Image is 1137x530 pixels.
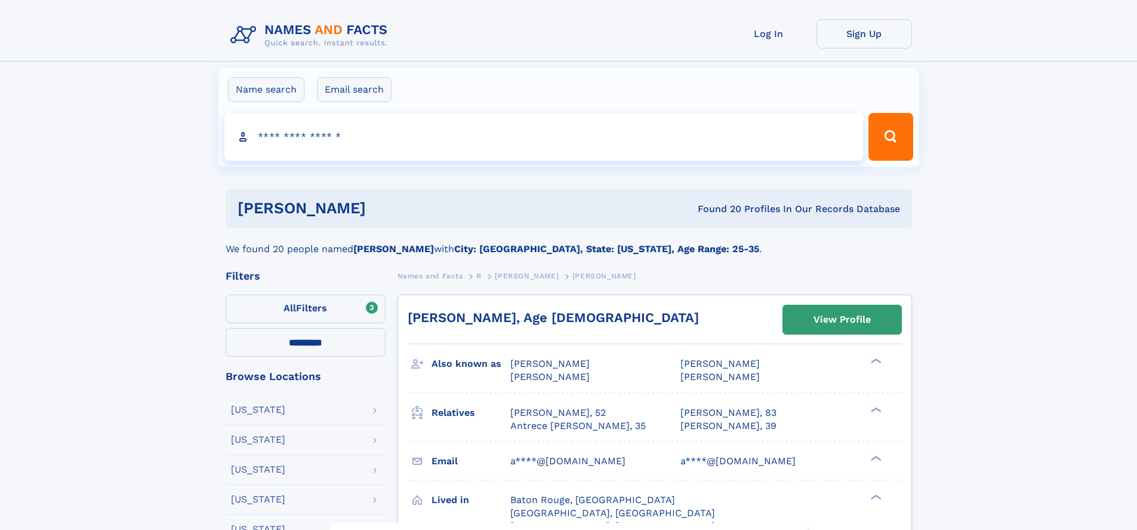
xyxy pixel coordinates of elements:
[226,19,398,51] img: Logo Names and Facts
[868,493,882,501] div: ❯
[226,295,386,323] label: Filters
[510,358,590,369] span: [PERSON_NAME]
[226,371,386,382] div: Browse Locations
[238,201,532,216] h1: [PERSON_NAME]
[231,405,285,415] div: [US_STATE]
[680,371,760,382] span: [PERSON_NAME]
[476,268,482,283] a: R
[680,406,777,419] a: [PERSON_NAME], 83
[224,113,864,161] input: search input
[680,419,777,433] a: [PERSON_NAME], 39
[231,495,285,504] div: [US_STATE]
[231,465,285,474] div: [US_STATE]
[353,243,434,255] b: [PERSON_NAME]
[510,371,590,382] span: [PERSON_NAME]
[432,451,510,471] h3: Email
[510,507,715,519] span: [GEOGRAPHIC_DATA], [GEOGRAPHIC_DATA]
[226,228,912,256] div: We found 20 people named with .
[228,77,304,102] label: Name search
[814,306,871,333] div: View Profile
[317,77,392,102] label: Email search
[868,113,913,161] button: Search Button
[868,454,882,462] div: ❯
[284,302,296,314] span: All
[721,19,816,48] a: Log In
[495,272,559,280] span: [PERSON_NAME]
[680,358,760,369] span: [PERSON_NAME]
[398,268,463,283] a: Names and Facts
[868,406,882,413] div: ❯
[816,19,912,48] a: Sign Up
[408,310,699,325] a: [PERSON_NAME], Age [DEMOGRAPHIC_DATA]
[454,243,759,255] b: City: [GEOGRAPHIC_DATA], State: [US_STATE], Age Range: 25-35
[532,203,900,216] div: Found 20 Profiles In Our Records Database
[510,494,675,506] span: Baton Rouge, [GEOGRAPHIC_DATA]
[783,305,901,334] a: View Profile
[572,272,636,280] span: [PERSON_NAME]
[868,357,882,365] div: ❯
[510,406,606,419] a: [PERSON_NAME], 52
[432,354,510,374] h3: Also known as
[432,490,510,510] h3: Lived in
[231,435,285,445] div: [US_STATE]
[476,272,482,280] span: R
[432,403,510,423] h3: Relatives
[510,419,646,433] a: Antrece [PERSON_NAME], 35
[226,271,386,281] div: Filters
[495,268,559,283] a: [PERSON_NAME]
